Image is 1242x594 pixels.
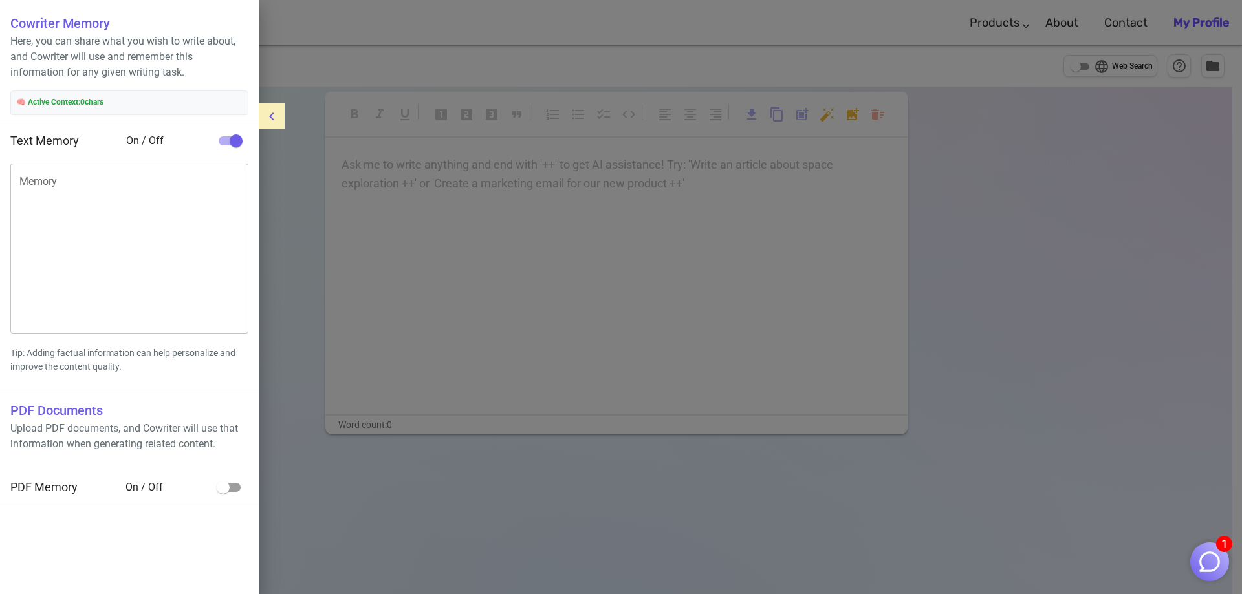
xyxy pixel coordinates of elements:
span: Text Memory [10,134,79,147]
p: Tip: Adding factual information can help personalize and improve the content quality. [10,346,248,374]
span: On / Off [125,480,211,495]
span: On / Off [126,133,211,149]
p: Upload PDF documents, and Cowriter will use that information when generating related content. [10,421,248,452]
img: Close chat [1197,549,1222,574]
p: Here, you can share what you wish to write about, and Cowriter will use and remember this informa... [10,34,248,80]
h6: Cowriter Memory [10,13,248,34]
h6: PDF Documents [10,400,248,421]
span: PDF Memory [10,480,78,494]
span: 🧠 Active Context: 0 chars [16,96,243,109]
button: menu [259,103,285,129]
span: 1 [1216,536,1232,552]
